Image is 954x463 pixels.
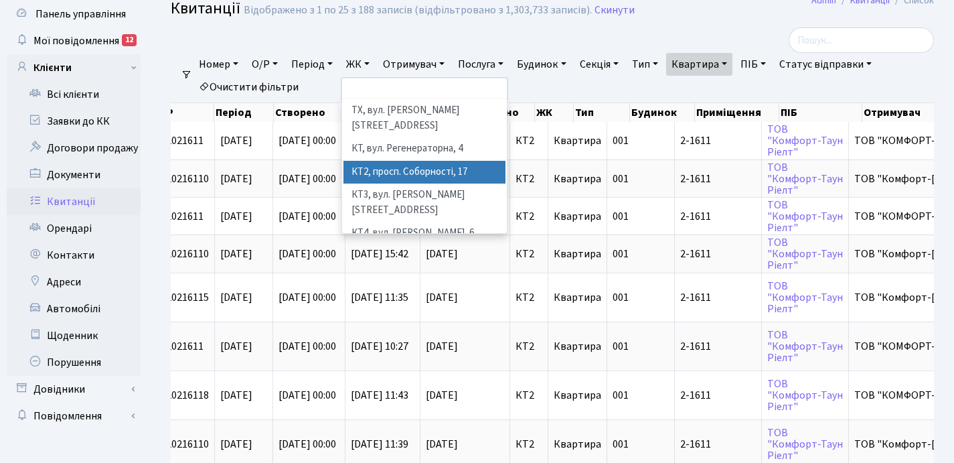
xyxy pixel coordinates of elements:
span: 2-1611 [680,390,756,401]
span: [DATE] [220,437,252,452]
a: Контакти [7,242,141,269]
a: ТОВ"Комфорт-ТаунРіелт" [767,425,843,463]
a: ТОВ"Комфорт-ТаунРіелт" [767,160,843,198]
a: Порушення [7,349,141,376]
th: Створено [274,103,362,122]
a: Номер [193,53,244,76]
span: [DATE] [220,209,252,224]
span: Панель управління [35,7,126,21]
span: [DATE] [220,388,252,403]
span: [DATE] 11:43 [351,388,408,403]
a: Автомобілі [7,295,141,322]
span: [DATE] 00:00 [279,437,336,452]
span: 2-1611 [680,292,756,303]
a: ТОВ"Комфорт-ТаунРіелт" [767,235,843,273]
span: КТ2 [515,341,542,352]
span: [DATE] 00:00 [279,209,336,224]
li: КТ4, вул. [PERSON_NAME], 6 [343,222,505,245]
th: Приміщення [695,103,780,122]
a: Орендарі [7,215,141,242]
span: 2-1611 [680,211,756,222]
a: Отримувач [378,53,450,76]
th: ЖК [535,103,574,122]
span: 020216118 [161,388,209,403]
span: 001 [613,133,629,148]
span: [DATE] 00:00 [279,172,336,186]
span: [DATE] [220,339,252,354]
span: КТ2 [515,439,542,450]
span: 020216115 [161,290,209,305]
span: 001 [613,437,629,452]
span: Квартира [554,209,601,224]
span: [DATE] 15:42 [351,247,408,261]
div: 12 [122,34,137,46]
a: Щоденник [7,322,141,349]
a: Секція [574,53,624,76]
span: [DATE] 10:27 [351,339,408,354]
span: 2-1611 [680,439,756,450]
span: 2-1611 [680,174,756,184]
li: КТ, вул. Регенераторна, 4 [343,137,505,161]
span: КТ2 [515,249,542,259]
a: О/Р [246,53,283,76]
a: ТОВ"Комфорт-ТаунРіелт" [767,377,843,414]
a: ТОВ"Комфорт-ТаунРіелт" [767,198,843,235]
th: Тип [574,103,630,122]
span: 001 [613,247,629,261]
span: Квартира [554,247,601,261]
span: Квартира [554,290,601,305]
li: КТ2, просп. Соборності, 17 [343,161,505,184]
a: Тип [627,53,663,76]
span: 020216110 [161,172,209,186]
span: Квартира [554,388,601,403]
span: [DATE] 00:00 [279,290,336,305]
span: 001 [613,339,629,354]
a: ТОВ"Комфорт-ТаунРіелт" [767,122,843,159]
span: Квартира [554,172,601,186]
span: КТ2 [515,390,542,401]
span: 001 [613,388,629,403]
span: [DATE] 00:00 [279,339,336,354]
a: Всі клієнти [7,81,141,108]
span: [DATE] 00:00 [279,247,336,261]
a: Квитанції [7,188,141,215]
span: [DATE] [220,133,252,148]
span: Квартира [554,437,601,452]
span: 001 [613,172,629,186]
span: Мої повідомлення [33,34,119,48]
a: Статус відправки [774,53,877,76]
a: ТОВ"Комфорт-ТаунРіелт" [767,279,843,316]
span: [DATE] 00:00 [279,388,336,403]
span: 2-1611 [680,249,756,259]
span: 02021611 [161,339,204,354]
span: Квартира [554,133,601,148]
a: Договори продажу [7,135,141,161]
a: Послуга [453,53,509,76]
span: 02021611 [161,133,204,148]
a: Скинути [594,4,635,17]
span: [DATE] 00:00 [279,133,336,148]
li: ТХ, вул. [PERSON_NAME][STREET_ADDRESS] [343,99,505,137]
a: Квартира [666,53,732,76]
div: Відображено з 1 по 25 з 188 записів (відфільтровано з 1,303,733 записів). [244,4,592,17]
span: [DATE] [220,172,252,186]
a: Період [286,53,338,76]
span: [DATE] [426,439,504,450]
span: КТ2 [515,292,542,303]
span: Квартира [554,339,601,354]
span: [DATE] [220,247,252,261]
span: КТ2 [515,135,542,146]
span: КТ2 [515,211,542,222]
a: Клієнти [7,54,141,81]
a: Панель управління [7,1,141,27]
span: [DATE] [426,341,504,352]
span: [DATE] 11:35 [351,290,408,305]
span: КТ2 [515,174,542,184]
span: 02021611 [161,209,204,224]
span: 2-1611 [680,135,756,146]
span: [DATE] [220,290,252,305]
span: 020216110 [161,437,209,452]
span: 2-1611 [680,341,756,352]
a: ПІБ [735,53,771,76]
a: Будинок [511,53,571,76]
